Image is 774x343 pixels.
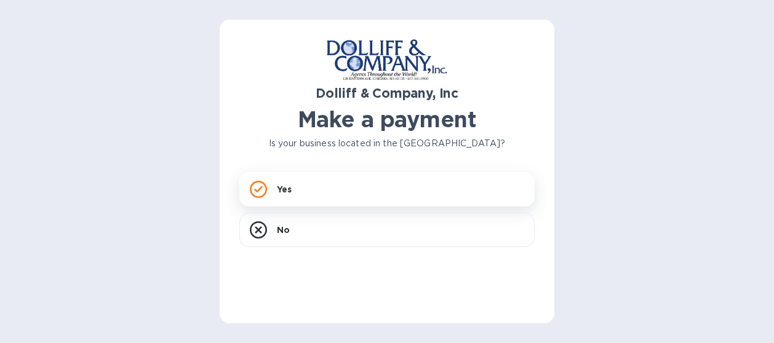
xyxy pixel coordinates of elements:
[277,183,292,195] p: Yes
[277,224,290,236] p: No
[239,106,535,132] h1: Make a payment
[316,85,458,101] b: Dolliff & Company, Inc
[239,137,535,150] p: Is your business located in the [GEOGRAPHIC_DATA]?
